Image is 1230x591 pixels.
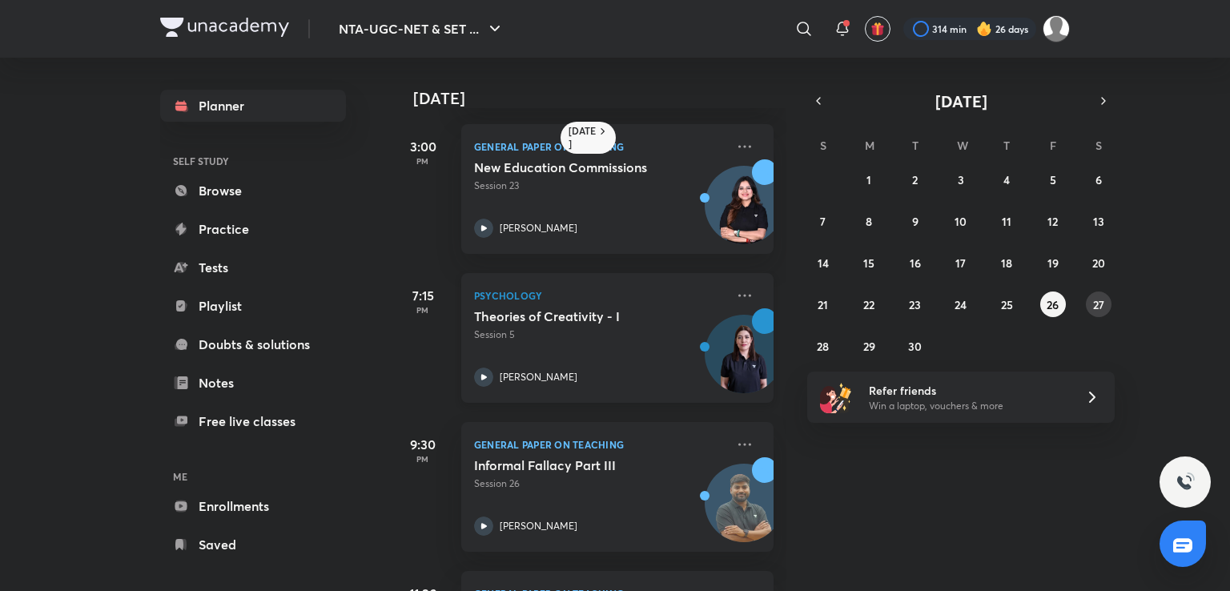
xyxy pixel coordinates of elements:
button: September 5, 2025 [1040,167,1066,192]
a: Practice [160,213,346,245]
abbr: September 7, 2025 [820,214,826,229]
button: avatar [865,16,890,42]
button: September 21, 2025 [810,291,836,317]
img: Avatar [705,175,782,251]
button: September 13, 2025 [1086,208,1111,234]
abbr: September 21, 2025 [818,297,828,312]
a: Saved [160,529,346,561]
abbr: Sunday [820,138,826,153]
button: September 23, 2025 [902,291,928,317]
abbr: Saturday [1095,138,1102,153]
h6: [DATE] [569,125,597,151]
abbr: September 20, 2025 [1092,255,1105,271]
abbr: September 11, 2025 [1002,214,1011,229]
h6: ME [160,463,346,490]
button: September 15, 2025 [856,250,882,275]
abbr: September 18, 2025 [1001,255,1012,271]
abbr: September 4, 2025 [1003,172,1010,187]
abbr: September 9, 2025 [912,214,918,229]
h5: Theories of Creativity - I [474,308,673,324]
a: Playlist [160,290,346,322]
button: [DATE] [830,90,1092,112]
p: PM [391,305,455,315]
h5: 7:15 [391,286,455,305]
abbr: September 27, 2025 [1093,297,1104,312]
abbr: September 26, 2025 [1047,297,1059,312]
a: Doubts & solutions [160,328,346,360]
abbr: September 3, 2025 [958,172,964,187]
button: September 28, 2025 [810,333,836,359]
button: September 20, 2025 [1086,250,1111,275]
span: [DATE] [935,90,987,112]
abbr: September 23, 2025 [909,297,921,312]
img: Atia khan [1043,15,1070,42]
img: referral [820,381,852,413]
button: September 14, 2025 [810,250,836,275]
abbr: Friday [1050,138,1056,153]
p: PM [391,454,455,464]
p: Session 26 [474,476,726,491]
p: General Paper on Teaching [474,137,726,156]
p: Session 23 [474,179,726,193]
button: September 9, 2025 [902,208,928,234]
abbr: September 24, 2025 [955,297,967,312]
img: ttu [1176,472,1195,492]
button: September 27, 2025 [1086,291,1111,317]
p: [PERSON_NAME] [500,221,577,235]
img: streak [976,21,992,37]
button: September 8, 2025 [856,208,882,234]
button: September 16, 2025 [902,250,928,275]
p: Psychology [474,286,726,305]
abbr: Wednesday [957,138,968,153]
a: Free live classes [160,405,346,437]
h5: Informal Fallacy Part III [474,457,673,473]
abbr: September 22, 2025 [863,297,874,312]
button: September 1, 2025 [856,167,882,192]
abbr: September 25, 2025 [1001,297,1013,312]
abbr: September 1, 2025 [866,172,871,187]
abbr: September 29, 2025 [863,339,875,354]
button: September 2, 2025 [902,167,928,192]
abbr: Tuesday [912,138,918,153]
button: September 18, 2025 [994,250,1019,275]
abbr: September 14, 2025 [818,255,829,271]
p: Session 5 [474,328,726,342]
abbr: September 8, 2025 [866,214,872,229]
button: September 25, 2025 [994,291,1019,317]
button: September 10, 2025 [948,208,974,234]
h5: 3:00 [391,137,455,156]
button: September 11, 2025 [994,208,1019,234]
abbr: September 15, 2025 [863,255,874,271]
h5: New Education Commissions [474,159,673,175]
a: Company Logo [160,18,289,41]
img: Avatar [705,472,782,549]
a: Enrollments [160,490,346,522]
img: Company Logo [160,18,289,37]
a: Tests [160,251,346,283]
a: Notes [160,367,346,399]
a: Browse [160,175,346,207]
abbr: September 10, 2025 [955,214,967,229]
h4: [DATE] [413,89,790,108]
button: September 6, 2025 [1086,167,1111,192]
button: September 7, 2025 [810,208,836,234]
abbr: Thursday [1003,138,1010,153]
abbr: September 13, 2025 [1093,214,1104,229]
a: Planner [160,90,346,122]
abbr: September 28, 2025 [817,339,829,354]
abbr: September 5, 2025 [1050,172,1056,187]
button: September 22, 2025 [856,291,882,317]
abbr: September 16, 2025 [910,255,921,271]
abbr: Monday [865,138,874,153]
button: September 29, 2025 [856,333,882,359]
abbr: September 17, 2025 [955,255,966,271]
abbr: September 30, 2025 [908,339,922,354]
button: September 30, 2025 [902,333,928,359]
h6: SELF STUDY [160,147,346,175]
abbr: September 6, 2025 [1095,172,1102,187]
button: September 19, 2025 [1040,250,1066,275]
button: September 3, 2025 [948,167,974,192]
button: September 26, 2025 [1040,291,1066,317]
button: September 12, 2025 [1040,208,1066,234]
img: Avatar [705,324,782,400]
